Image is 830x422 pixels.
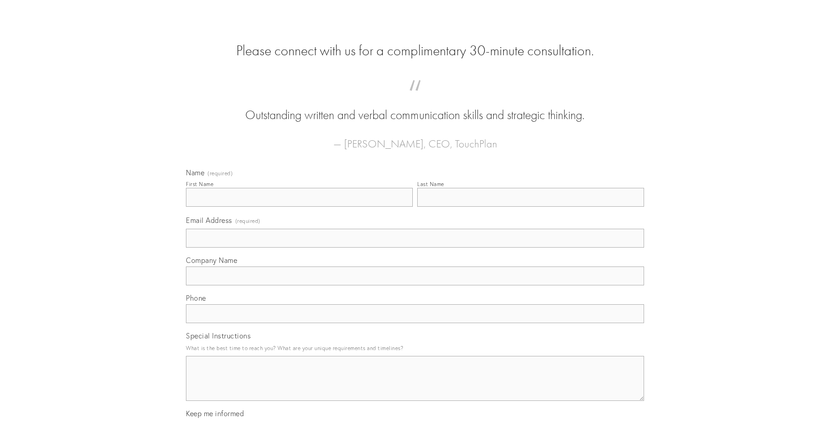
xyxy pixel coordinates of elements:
span: (required) [235,215,260,227]
blockquote: Outstanding written and verbal communication skills and strategic thinking. [200,89,630,124]
span: Keep me informed [186,409,244,418]
span: “ [200,89,630,107]
span: (required) [207,171,233,176]
h2: Please connect with us for a complimentary 30-minute consultation. [186,42,644,59]
span: Special Instructions [186,331,251,340]
span: Company Name [186,256,237,265]
span: Email Address [186,216,232,225]
div: Last Name [417,181,444,187]
p: What is the best time to reach you? What are your unique requirements and timelines? [186,342,644,354]
span: Phone [186,293,206,302]
div: First Name [186,181,213,187]
figcaption: — [PERSON_NAME], CEO, TouchPlan [200,124,630,153]
span: Name [186,168,204,177]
